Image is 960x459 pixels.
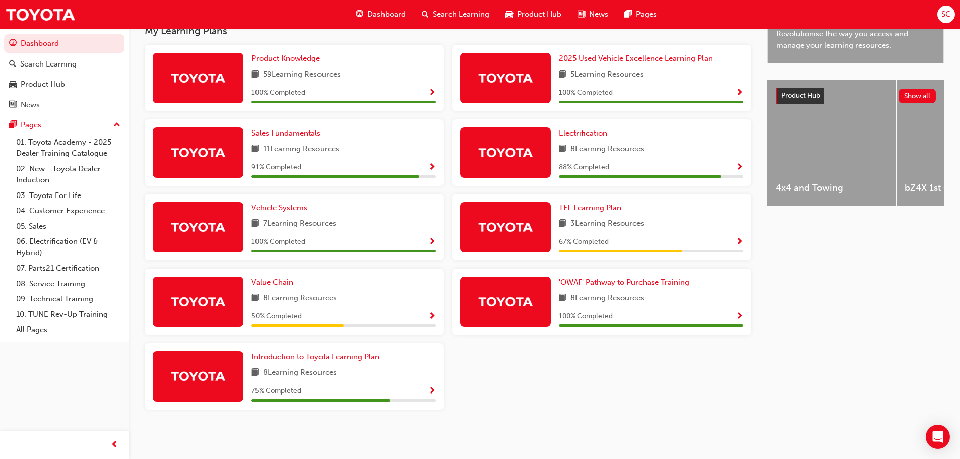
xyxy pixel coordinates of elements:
[428,385,436,398] button: Show Progress
[12,219,124,234] a: 05. Sales
[12,322,124,338] a: All Pages
[736,312,743,321] span: Show Progress
[589,9,608,20] span: News
[559,54,713,63] span: 2025 Used Vehicle Excellence Learning Plan
[4,96,124,114] a: News
[9,121,17,130] span: pages-icon
[21,119,41,131] div: Pages
[4,116,124,135] button: Pages
[570,143,644,156] span: 8 Learning Resources
[428,236,436,248] button: Show Progress
[781,91,820,100] span: Product Hub
[937,6,955,23] button: SC
[251,278,293,287] span: Value Chain
[12,234,124,260] a: 06. Electrification (EV & Hybrid)
[505,8,513,21] span: car-icon
[559,69,566,81] span: book-icon
[170,293,226,310] img: Trak
[12,188,124,204] a: 03. Toyota For Life
[736,87,743,99] button: Show Progress
[251,236,305,248] span: 100 % Completed
[433,9,489,20] span: Search Learning
[5,3,76,26] img: Trak
[736,163,743,172] span: Show Progress
[251,218,259,230] span: book-icon
[478,218,533,236] img: Trak
[170,69,226,87] img: Trak
[12,291,124,307] a: 09. Technical Training
[263,292,337,305] span: 8 Learning Resources
[4,32,124,116] button: DashboardSearch LearningProduct HubNews
[422,8,429,21] span: search-icon
[559,277,693,288] a: 'OWAF' Pathway to Purchase Training
[251,162,301,173] span: 91 % Completed
[559,311,613,322] span: 100 % Completed
[428,387,436,396] span: Show Progress
[776,182,888,194] span: 4x4 and Towing
[145,25,751,37] h3: My Learning Plans
[21,79,65,90] div: Product Hub
[559,128,607,138] span: Electrification
[251,143,259,156] span: book-icon
[570,292,644,305] span: 8 Learning Resources
[251,352,379,361] span: Introduction to Toyota Learning Plan
[767,80,896,206] a: 4x4 and Towing
[559,202,625,214] a: TFL Learning Plan
[111,439,118,451] span: prev-icon
[251,367,259,379] span: book-icon
[12,161,124,188] a: 02. New - Toyota Dealer Induction
[478,144,533,161] img: Trak
[4,75,124,94] a: Product Hub
[251,203,307,212] span: Vehicle Systems
[559,127,611,139] a: Electrification
[9,101,17,110] span: news-icon
[736,89,743,98] span: Show Progress
[348,4,414,25] a: guage-iconDashboard
[263,367,337,379] span: 8 Learning Resources
[251,87,305,99] span: 100 % Completed
[251,69,259,81] span: book-icon
[170,218,226,236] img: Trak
[428,310,436,323] button: Show Progress
[899,89,936,103] button: Show all
[251,127,325,139] a: Sales Fundamentals
[251,292,259,305] span: book-icon
[251,385,301,397] span: 75 % Completed
[4,55,124,74] a: Search Learning
[12,307,124,322] a: 10. TUNE Rev-Up Training
[428,163,436,172] span: Show Progress
[559,53,717,64] a: 2025 Used Vehicle Excellence Learning Plan
[263,143,339,156] span: 11 Learning Resources
[736,310,743,323] button: Show Progress
[570,218,644,230] span: 3 Learning Resources
[497,4,569,25] a: car-iconProduct Hub
[636,9,657,20] span: Pages
[12,276,124,292] a: 08. Service Training
[251,311,302,322] span: 50 % Completed
[428,312,436,321] span: Show Progress
[170,367,226,385] img: Trak
[113,119,120,132] span: up-icon
[12,135,124,161] a: 01. Toyota Academy - 2025 Dealer Training Catalogue
[569,4,616,25] a: news-iconNews
[559,203,621,212] span: TFL Learning Plan
[12,260,124,276] a: 07. Parts21 Certification
[776,88,936,104] a: Product HubShow all
[263,69,341,81] span: 59 Learning Resources
[736,236,743,248] button: Show Progress
[616,4,665,25] a: pages-iconPages
[170,144,226,161] img: Trak
[251,128,321,138] span: Sales Fundamentals
[941,9,951,20] span: SC
[776,28,935,51] span: Revolutionise the way you access and manage your learning resources.
[428,87,436,99] button: Show Progress
[251,53,324,64] a: Product Knowledge
[9,80,17,89] span: car-icon
[251,202,311,214] a: Vehicle Systems
[428,238,436,247] span: Show Progress
[559,162,609,173] span: 88 % Completed
[559,236,609,248] span: 67 % Completed
[4,34,124,53] a: Dashboard
[478,69,533,87] img: Trak
[428,89,436,98] span: Show Progress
